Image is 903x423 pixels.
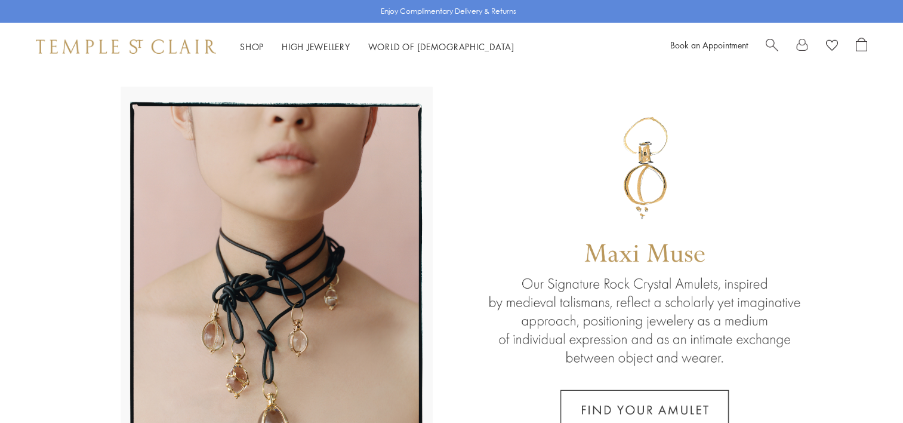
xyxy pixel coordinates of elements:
a: Open Shopping Bag [856,38,867,56]
a: ShopShop [240,41,264,53]
img: Temple St. Clair [36,39,216,54]
a: Book an Appointment [670,39,748,51]
iframe: Gorgias live chat messenger [843,367,891,411]
a: Search [766,38,778,56]
p: Enjoy Complimentary Delivery & Returns [381,5,516,17]
a: View Wishlist [826,38,838,56]
a: World of [DEMOGRAPHIC_DATA]World of [DEMOGRAPHIC_DATA] [368,41,514,53]
a: High JewelleryHigh Jewellery [282,41,350,53]
nav: Main navigation [240,39,514,54]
